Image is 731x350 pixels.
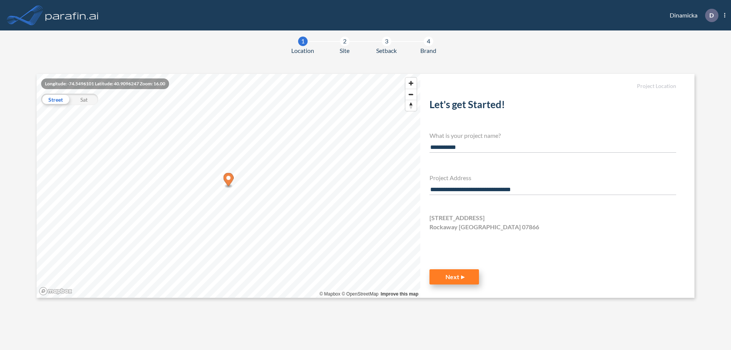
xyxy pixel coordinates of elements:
[44,8,100,23] img: logo
[424,37,433,46] div: 4
[429,269,479,284] button: Next
[41,94,70,105] div: Street
[70,94,98,105] div: Sat
[41,78,169,89] div: Longitude: -74.5496101 Latitude: 40.9096247 Zoom: 16.00
[405,78,417,89] button: Zoom in
[319,291,340,297] a: Mapbox
[420,46,436,55] span: Brand
[429,213,485,222] span: [STREET_ADDRESS]
[340,46,350,55] span: Site
[340,37,350,46] div: 2
[658,9,725,22] div: Dinamicka
[381,291,418,297] a: Improve this map
[223,173,234,189] div: Map marker
[429,99,676,113] h2: Let's get Started!
[709,12,714,19] p: D
[429,132,676,139] h4: What is your project name?
[382,37,391,46] div: 3
[376,46,397,55] span: Setback
[37,74,420,298] canvas: Map
[429,222,539,232] span: Rockaway [GEOGRAPHIC_DATA] 07866
[39,287,72,296] a: Mapbox homepage
[429,174,676,181] h4: Project Address
[429,83,676,89] h5: Project Location
[405,89,417,100] button: Zoom out
[298,37,308,46] div: 1
[405,100,417,111] button: Reset bearing to north
[291,46,314,55] span: Location
[342,291,378,297] a: OpenStreetMap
